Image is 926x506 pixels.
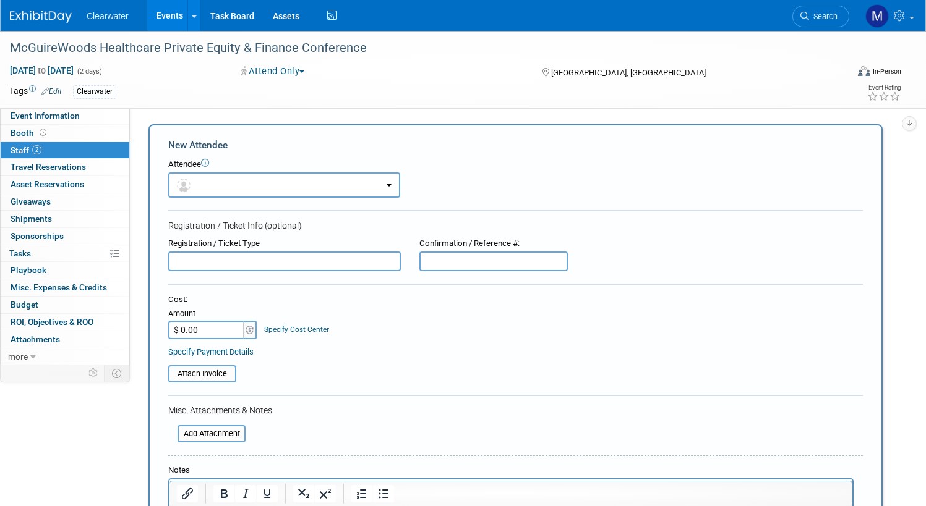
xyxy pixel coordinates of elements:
span: Booth not reserved yet [37,128,49,137]
a: ROI, Objectives & ROO [1,314,129,331]
div: In-Person [872,67,901,76]
a: Travel Reservations [1,159,129,175]
span: more [8,352,28,361]
div: Notes [168,465,854,476]
button: Bullet list [373,485,394,502]
span: 2 [32,145,41,154]
span: Clearwater [87,11,129,21]
button: Bold [213,485,234,502]
div: Misc. Attachments & Notes [168,404,863,416]
span: Asset Reservations [11,179,84,189]
span: Misc. Expenses & Credits [11,282,107,292]
a: Attachments [1,331,129,348]
a: Specify Cost Center [264,325,329,334]
td: Personalize Event Tab Strip [83,365,105,381]
a: Playbook [1,262,129,279]
div: Registration / Ticket Info (optional) [168,219,863,232]
span: Travel Reservations [11,162,86,172]
span: Event Information [11,111,80,120]
button: Attend Only [237,65,309,78]
div: New Attendee [168,138,863,152]
td: Tags [9,85,62,99]
img: Monica Pastor [865,4,889,28]
a: Booth [1,125,129,141]
span: [GEOGRAPHIC_DATA], [GEOGRAPHIC_DATA] [551,68,706,77]
button: Numbered list [351,485,372,502]
span: Search [809,12,838,21]
span: ROI, Objectives & ROO [11,317,93,327]
button: Subscript [293,485,314,502]
span: Shipments [11,214,52,224]
a: Misc. Expenses & Credits [1,279,129,296]
span: Playbook [11,265,46,275]
div: Amount [168,308,258,321]
a: Tasks [1,245,129,262]
span: Attachments [11,334,60,344]
div: Clearwater [73,85,116,98]
span: Sponsorships [11,231,64,241]
button: Underline [257,485,278,502]
a: more [1,348,129,365]
span: Budget [11,300,38,310]
span: Giveaways [11,196,51,206]
a: Event Information [1,108,129,124]
span: Tasks [9,248,31,258]
img: ExhibitDay [10,11,72,23]
div: Attendee [168,159,863,171]
img: Format-Inperson.png [858,66,870,76]
div: McGuireWoods Healthcare Private Equity & Finance Conference [6,37,825,59]
a: Budget [1,297,129,313]
button: Insert/edit link [177,485,198,502]
span: [DATE] [DATE] [9,65,74,76]
a: Search [792,6,849,27]
div: Registration / Ticket Type [168,238,401,250]
div: Confirmation / Reference #: [419,238,568,250]
span: to [36,65,48,75]
a: Edit [41,87,62,96]
span: Staff [11,145,41,155]
div: Event Format [768,64,901,83]
span: Booth [11,128,49,138]
a: Sponsorships [1,228,129,245]
button: Italic [235,485,256,502]
span: (2 days) [76,67,102,75]
a: Staff2 [1,142,129,159]
div: Event Rating [867,85,901,91]
a: Shipments [1,211,129,227]
a: Specify Payment Details [168,347,254,356]
div: Cost: [168,294,863,306]
a: Giveaways [1,193,129,210]
a: Asset Reservations [1,176,129,193]
button: Superscript [315,485,336,502]
td: Toggle Event Tabs [105,365,130,381]
body: Rich Text Area. Press ALT-0 for help. [7,5,677,17]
